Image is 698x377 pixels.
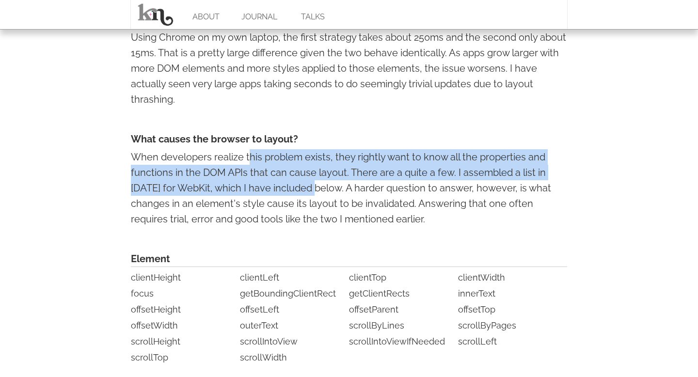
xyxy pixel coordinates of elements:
[131,318,238,333] li: offsetWidth
[458,302,565,317] li: offsetTop
[240,318,347,333] li: outerText
[349,334,456,349] li: scrollIntoViewIfNeeded
[240,350,347,365] li: scrollWidth
[349,270,456,285] li: clientTop
[131,270,238,285] li: clientHeight
[458,318,565,333] li: scrollByPages
[131,30,567,107] p: Using Chrome on my own laptop, the first strategy takes about 250ms and the second only about 15m...
[349,318,456,333] li: scrollByLines
[349,286,456,301] li: getClientRects
[240,334,347,349] li: scrollIntoView
[240,270,347,285] li: clientLeft
[131,334,238,349] li: scrollHeight
[349,302,456,317] li: offsetParent
[458,334,565,349] li: scrollLeft
[131,286,238,301] li: focus
[131,251,567,267] span: Element
[458,270,565,285] li: clientWidth
[131,302,238,317] li: offsetHeight
[131,350,238,365] li: scrollTop
[131,149,567,227] p: When developers realize this problem exists, they rightly want to know all the properties and fun...
[240,286,347,301] li: getBoundingClientRect
[458,286,565,301] li: innerText
[131,131,567,147] h4: What causes the browser to layout?
[240,302,347,317] li: offsetLeft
